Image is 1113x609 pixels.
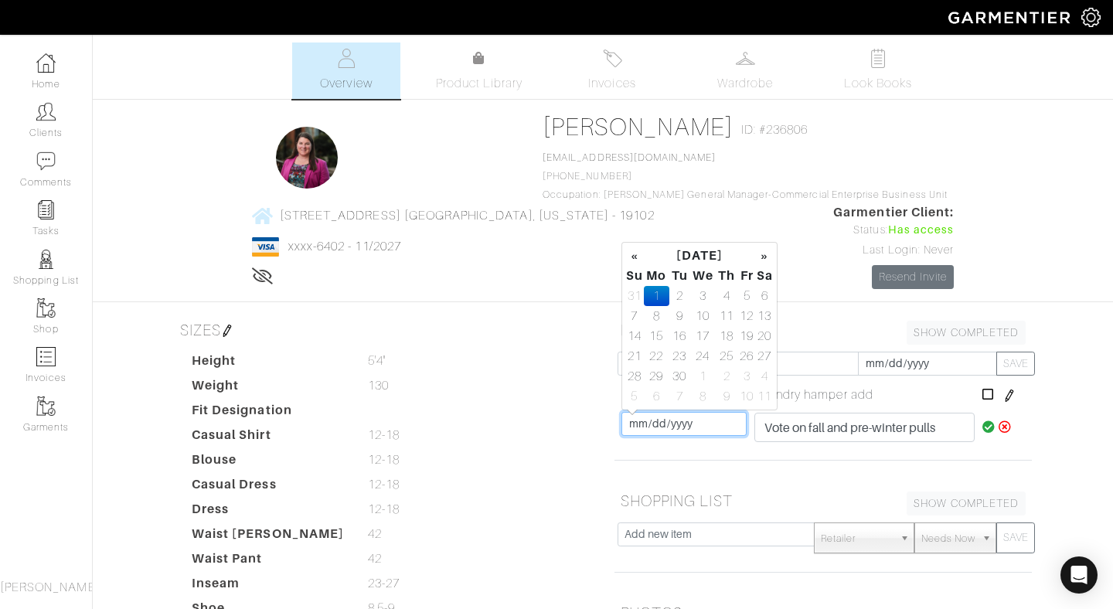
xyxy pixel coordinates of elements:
div: Open Intercom Messenger [1060,556,1098,594]
td: 17 [690,326,716,346]
span: Garmentier Client: [833,203,954,222]
td: 22 [644,346,669,366]
img: pen-cf24a1663064a2ec1b9c1bd2387e9de7a2fa800b781884d57f21acf72779bad2.png [221,325,233,337]
img: basicinfo-40fd8af6dae0f16599ec9e87c0ef1c0a1fdea2edbe929e3d69a839185d80c458.svg [337,49,356,68]
dt: Weight [180,376,356,401]
img: reminder-icon-8004d30b9f0a5d33ae49ab947aed9ed385cf756f9e5892f1edd6e32f2345188e.png [36,200,56,219]
span: 23-27 [368,574,400,593]
span: Overview [320,74,372,93]
dt: Waist Pant [180,549,356,574]
span: [STREET_ADDRESS] [GEOGRAPHIC_DATA], [US_STATE] - 19102 [280,209,655,223]
td: 19 [737,326,755,346]
td: 10 [690,306,716,326]
th: Mo [644,266,669,286]
a: SHOW COMPLETED [907,492,1026,515]
th: Th [716,266,737,286]
td: 4 [756,366,774,386]
span: Look Books [844,74,913,93]
span: 130 [368,376,389,395]
dt: Inseam [180,574,356,599]
th: We [690,266,716,286]
th: Su [625,266,644,286]
a: [STREET_ADDRESS] [GEOGRAPHIC_DATA], [US_STATE] - 19102 [252,206,655,225]
img: todo-9ac3debb85659649dc8f770b8b6100bb5dab4b48dedcbae339e5042a72dfd3cc.svg [869,49,888,68]
a: Product Library [425,49,533,93]
a: Resend Invite [872,265,955,289]
img: gear-icon-white-bd11855cb880d31180b6d7d6211b90ccbf57a29d726f0c71d8c61bd08dd39cc2.png [1081,8,1101,27]
a: [PERSON_NAME] [543,113,733,141]
th: Tu [669,266,690,286]
span: 42 [368,525,382,543]
td: 4 [716,286,737,306]
h5: SHOPPING LIST [614,485,1032,516]
td: 2 [669,286,690,306]
button: SAVE [996,522,1035,553]
img: orders-icon-0abe47150d42831381b5fb84f609e132dff9fe21cb692f30cb5eec754e2cba89.png [36,347,56,366]
img: clients-icon-6bae9207a08558b7cb47a8932f037763ab4055f8c8b6bfacd5dc20c3e0201464.png [36,102,56,121]
span: Laundry hamper add [754,386,873,404]
td: 27 [756,346,774,366]
span: 12-18 [368,475,400,494]
span: 12-18 [368,426,400,444]
td: 11 [716,306,737,326]
th: « [625,246,644,266]
td: 15 [644,326,669,346]
a: Invoices [558,43,666,99]
img: pen-cf24a1663064a2ec1b9c1bd2387e9de7a2fa800b781884d57f21acf72779bad2.png [1003,390,1016,402]
td: 3 [737,366,755,386]
td: 18 [716,326,737,346]
img: orders-27d20c2124de7fd6de4e0e44c1d41de31381a507db9b33961299e4e07d508b8c.svg [603,49,622,68]
img: wardrobe-487a4870c1b7c33e795ec22d11cfc2ed9d08956e64fb3008fe2437562e282088.svg [736,49,755,68]
td: 10 [737,386,755,407]
td: 16 [669,326,690,346]
td: 25 [716,346,737,366]
span: 5'4" [368,352,386,370]
td: 26 [737,346,755,366]
h5: SIZES [174,315,591,345]
input: Add new item... [618,352,859,376]
th: Fr [737,266,755,286]
dt: Waist [PERSON_NAME] [180,525,356,549]
h5: REMINDERS [614,315,1032,345]
a: Overview [292,43,400,99]
td: 3 [690,286,716,306]
td: 30 [669,366,690,386]
img: visa-934b35602734be37eb7d5d7e5dbcd2044c359bf20a24dc3361ca3fa54326a8a7.png [252,237,279,257]
dt: Fit Designation [180,401,356,426]
td: 8 [644,306,669,326]
a: Wardrobe [691,43,799,99]
td: 2 [716,366,737,386]
td: 11 [756,386,774,407]
a: [EMAIL_ADDRESS][DOMAIN_NAME] [543,152,716,163]
td: 24 [690,346,716,366]
td: 23 [669,346,690,366]
td: 1 [690,366,716,386]
td: 29 [644,366,669,386]
td: 8 [690,386,716,407]
td: 7 [625,306,644,326]
span: 12-18 [368,500,400,519]
span: Wardrobe [717,74,773,93]
span: Has access [888,222,955,239]
img: garmentier-logo-header-white-b43fb05a5012e4ada735d5af1a66efaba907eab6374d6393d1fbf88cb4ef424d.png [941,4,1081,31]
th: [DATE] [644,246,756,266]
td: 5 [737,286,755,306]
td: 6 [756,286,774,306]
span: Retailer [821,523,893,554]
td: 13 [756,306,774,326]
dt: Dress [180,500,356,525]
img: comment-icon-a0a6a9ef722e966f86d9cbdc48e553b5cf19dbc54f86b18d962a5391bc8f6eb6.png [36,151,56,171]
td: 31 [625,286,644,306]
span: Needs Now [921,523,975,554]
span: Invoices [588,74,635,93]
img: garments-icon-b7da505a4dc4fd61783c78ac3ca0ef83fa9d6f193b1c9dc38574b1d14d53ca28.png [36,396,56,416]
th: » [756,246,774,266]
img: dashboard-icon-dbcd8f5a0b271acd01030246c82b418ddd0df26cd7fceb0bd07c9910d44c42f6.png [36,53,56,73]
img: stylists-icon-eb353228a002819b7ec25b43dbf5f0378dd9e0616d9560372ff212230b889e62.png [36,250,56,269]
dt: Casual Dress [180,475,356,500]
a: xxxx-6402 - 11/2027 [288,240,401,253]
th: Sa [756,266,774,286]
a: Look Books [824,43,932,99]
img: garments-icon-b7da505a4dc4fd61783c78ac3ca0ef83fa9d6f193b1c9dc38574b1d14d53ca28.png [36,298,56,318]
td: 1 [644,286,669,306]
